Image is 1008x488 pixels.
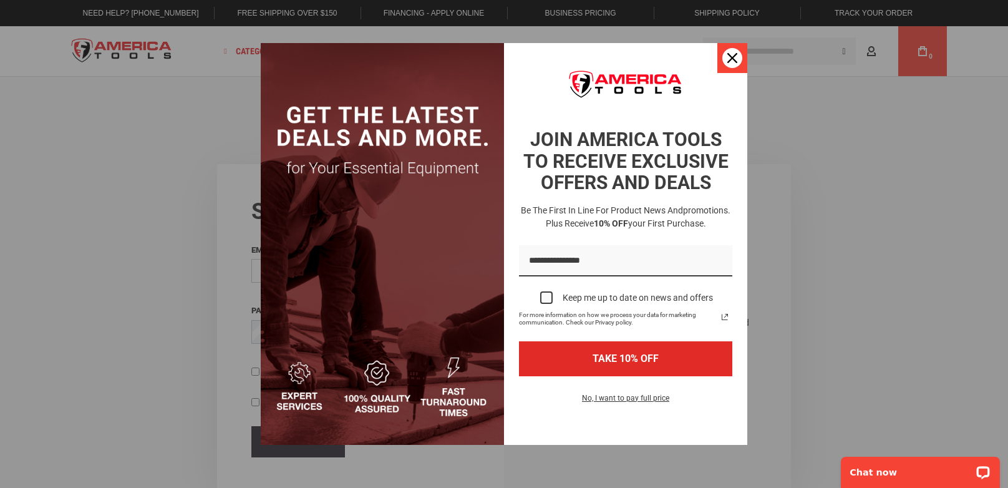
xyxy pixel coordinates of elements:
[519,245,732,277] input: Email field
[523,129,729,193] strong: JOIN AMERICA TOOLS TO RECEIVE EXCLUSIVE OFFERS AND DEALS
[833,449,1008,488] iframe: LiveChat chat widget
[546,205,731,228] span: promotions. Plus receive your first purchase.
[519,311,717,326] span: For more information on how we process your data for marketing communication. Check our Privacy p...
[727,53,737,63] svg: close icon
[717,310,732,325] a: Read our Privacy Policy
[572,391,679,412] button: No, I want to pay full price
[717,43,747,73] button: Close
[519,341,732,376] button: TAKE 10% OFF
[717,310,732,325] svg: link icon
[516,204,735,230] h3: Be the first in line for product news and
[563,293,713,303] div: Keep me up to date on news and offers
[594,218,628,228] strong: 10% OFF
